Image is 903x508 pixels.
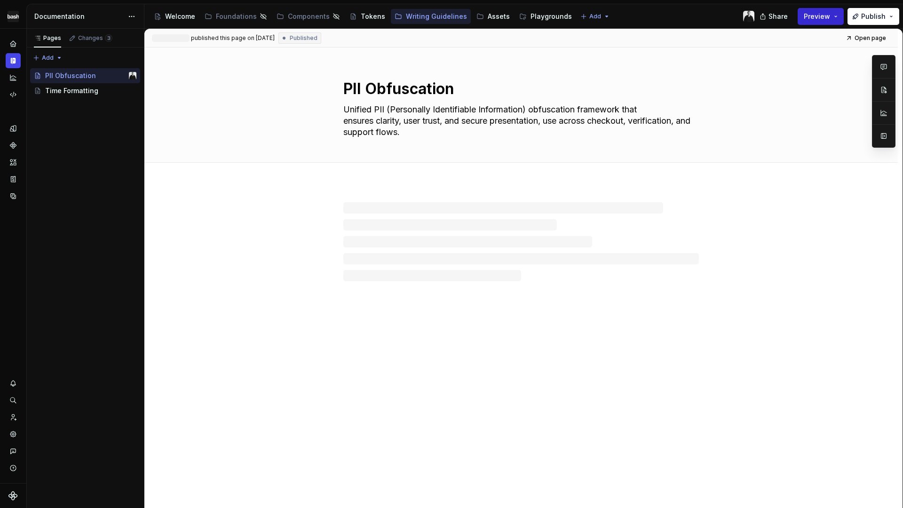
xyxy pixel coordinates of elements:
[165,12,195,21] div: Welcome
[8,11,19,22] img: f86023f7-de07-4548-b23e-34af6ab67166.png
[6,444,21,459] button: Contact support
[30,68,140,98] div: Page tree
[150,7,576,26] div: Page tree
[191,34,275,42] div: published this page on [DATE]
[6,121,21,136] a: Design tokens
[341,102,697,140] textarea: Unified PII (Personally Identifiable Information) obfuscation framework that ensures clarity, use...
[743,11,754,22] img: JP Swart
[6,155,21,170] a: Assets
[406,12,467,21] div: Writing Guidelines
[150,9,199,24] a: Welcome
[30,83,140,98] a: Time Formatting
[129,72,136,79] img: JP Swart
[768,12,788,21] span: Share
[216,12,257,21] div: Foundations
[6,393,21,408] button: Search ⌘K
[6,70,21,85] a: Analytics
[6,138,21,153] a: Components
[361,12,385,21] div: Tokens
[861,12,886,21] span: Publish
[30,68,140,83] a: PII ObfuscationJP Swart
[6,189,21,204] a: Data sources
[34,12,123,21] div: Documentation
[6,376,21,391] button: Notifications
[8,491,18,500] svg: Supernova Logo
[30,51,65,64] button: Add
[341,78,697,100] textarea: PII Obfuscation
[804,12,830,21] span: Preview
[6,36,21,51] a: Home
[488,12,510,21] div: Assets
[473,9,514,24] a: Assets
[105,34,112,42] span: 3
[273,9,344,24] a: Components
[290,34,317,42] span: Published
[391,9,471,24] a: Writing Guidelines
[42,54,54,62] span: Add
[6,87,21,102] a: Code automation
[346,9,389,24] a: Tokens
[201,9,271,24] a: Foundations
[34,34,61,42] div: Pages
[855,34,886,42] span: Open page
[578,10,613,23] button: Add
[288,12,330,21] div: Components
[6,53,21,68] a: Documentation
[6,172,21,187] a: Storybook stories
[531,12,572,21] div: Playgrounds
[843,32,890,45] a: Open page
[755,8,794,25] button: Share
[45,71,96,80] div: PII Obfuscation
[848,8,899,25] button: Publish
[78,34,112,42] div: Changes
[798,8,844,25] button: Preview
[515,9,576,24] a: Playgrounds
[6,427,21,442] a: Settings
[589,13,601,20] span: Add
[6,410,21,425] a: Invite team
[45,86,98,95] div: Time Formatting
